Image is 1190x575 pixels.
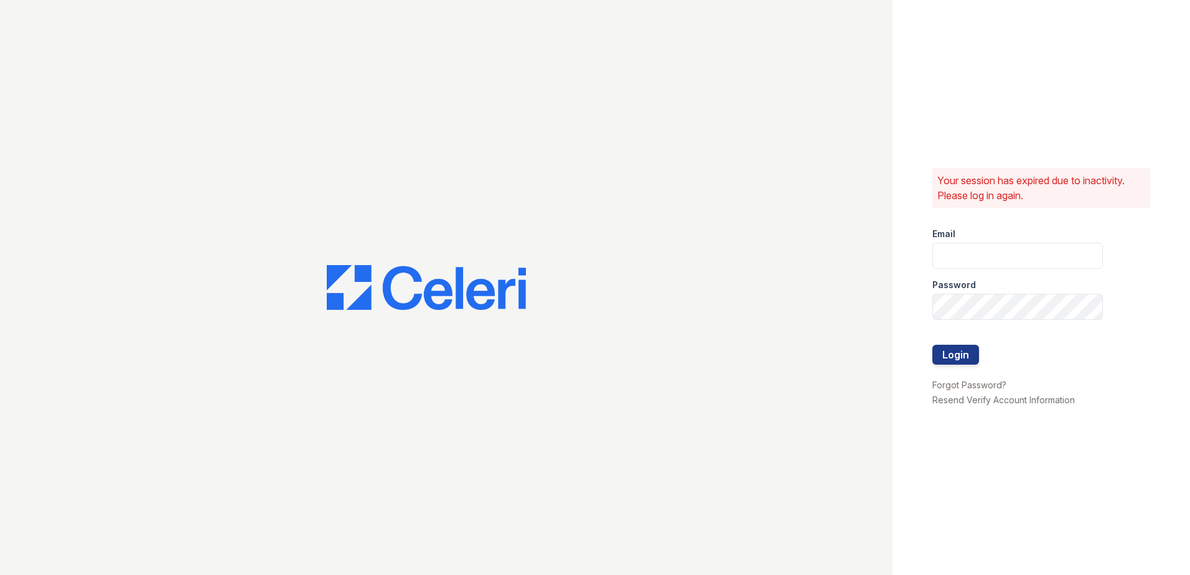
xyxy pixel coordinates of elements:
[932,345,979,365] button: Login
[937,173,1145,203] p: Your session has expired due to inactivity. Please log in again.
[932,279,976,291] label: Password
[932,228,955,240] label: Email
[327,265,526,310] img: CE_Logo_Blue-a8612792a0a2168367f1c8372b55b34899dd931a85d93a1a3d3e32e68fde9ad4.png
[932,380,1006,390] a: Forgot Password?
[932,395,1075,405] a: Resend Verify Account Information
